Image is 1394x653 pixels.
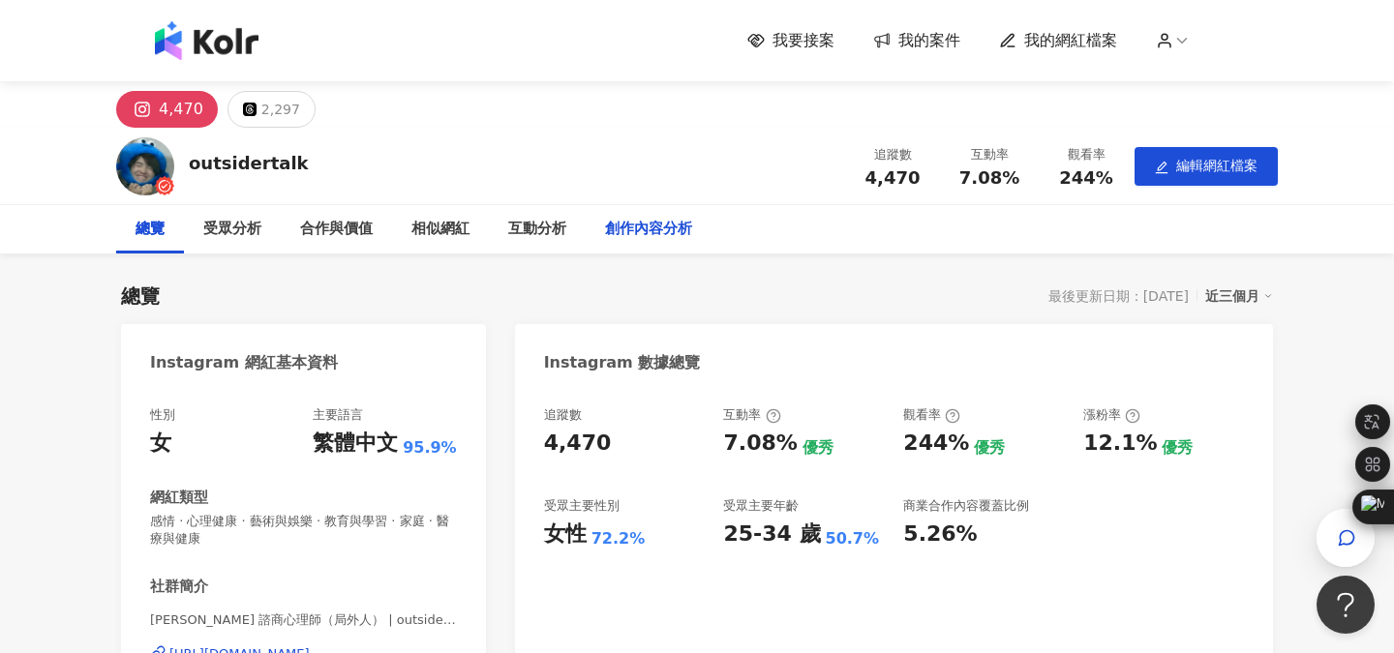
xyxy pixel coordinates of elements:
[903,406,960,424] div: 觀看率
[544,497,620,515] div: 受眾主要性別
[1317,576,1375,634] iframe: Help Scout Beacon - Open
[723,429,797,459] div: 7.08%
[747,30,834,51] a: 我要接案
[403,437,457,459] span: 95.9%
[544,519,587,549] div: 女性
[150,611,457,629] span: [PERSON_NAME] 諮商心理師（局外人） | outsidertalk
[508,218,566,241] div: 互動分析
[203,218,261,241] div: 受眾分析
[1049,145,1123,164] div: 觀看率
[313,429,398,459] div: 繁體中文
[723,497,799,515] div: 受眾主要年齡
[121,282,160,310] div: 總覽
[150,352,338,373] div: Instagram 網紅基本資料
[865,167,921,188] span: 4,470
[723,406,780,424] div: 互動率
[903,497,1029,515] div: 商業合作內容覆蓋比例
[1024,30,1117,51] span: 我的網紅檔案
[411,218,470,241] div: 相似網紅
[1176,158,1258,173] span: 編輯網紅檔案
[313,406,363,424] div: 主要語言
[544,406,582,424] div: 追蹤數
[300,218,373,241] div: 合作與價值
[1135,147,1278,186] button: edit編輯網紅檔案
[1048,288,1189,304] div: 最後更新日期：[DATE]
[1059,168,1113,188] span: 244%
[159,96,203,123] div: 4,470
[1205,283,1273,309] div: 近三個月
[1083,406,1140,424] div: 漲粉率
[1083,429,1157,459] div: 12.1%
[116,137,174,195] img: KOL Avatar
[999,30,1117,51] a: 我的網紅檔案
[903,429,969,459] div: 244%
[903,519,977,549] div: 5.26%
[544,429,612,459] div: 4,470
[116,91,218,128] button: 4,470
[974,437,1005,459] div: 優秀
[150,429,171,459] div: 女
[898,30,960,51] span: 我的案件
[261,96,300,123] div: 2,297
[150,513,457,548] span: 感情 · 心理健康 · 藝術與娛樂 · 教育與學習 · 家庭 · 醫療與健康
[591,528,646,549] div: 72.2%
[150,488,208,508] div: 網紅類型
[1155,161,1168,174] span: edit
[227,91,316,128] button: 2,297
[959,168,1019,188] span: 7.08%
[150,577,208,597] div: 社群簡介
[544,352,701,373] div: Instagram 數據總覽
[803,437,833,459] div: 優秀
[605,218,692,241] div: 創作內容分析
[773,30,834,51] span: 我要接案
[155,21,258,60] img: logo
[953,145,1026,164] div: 互動率
[873,30,960,51] a: 我的案件
[1162,437,1193,459] div: 優秀
[723,519,820,549] div: 25-34 歲
[150,406,175,424] div: 性別
[826,528,880,549] div: 50.7%
[856,145,929,164] div: 追蹤數
[189,151,309,175] div: outsidertalk
[136,218,165,241] div: 總覽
